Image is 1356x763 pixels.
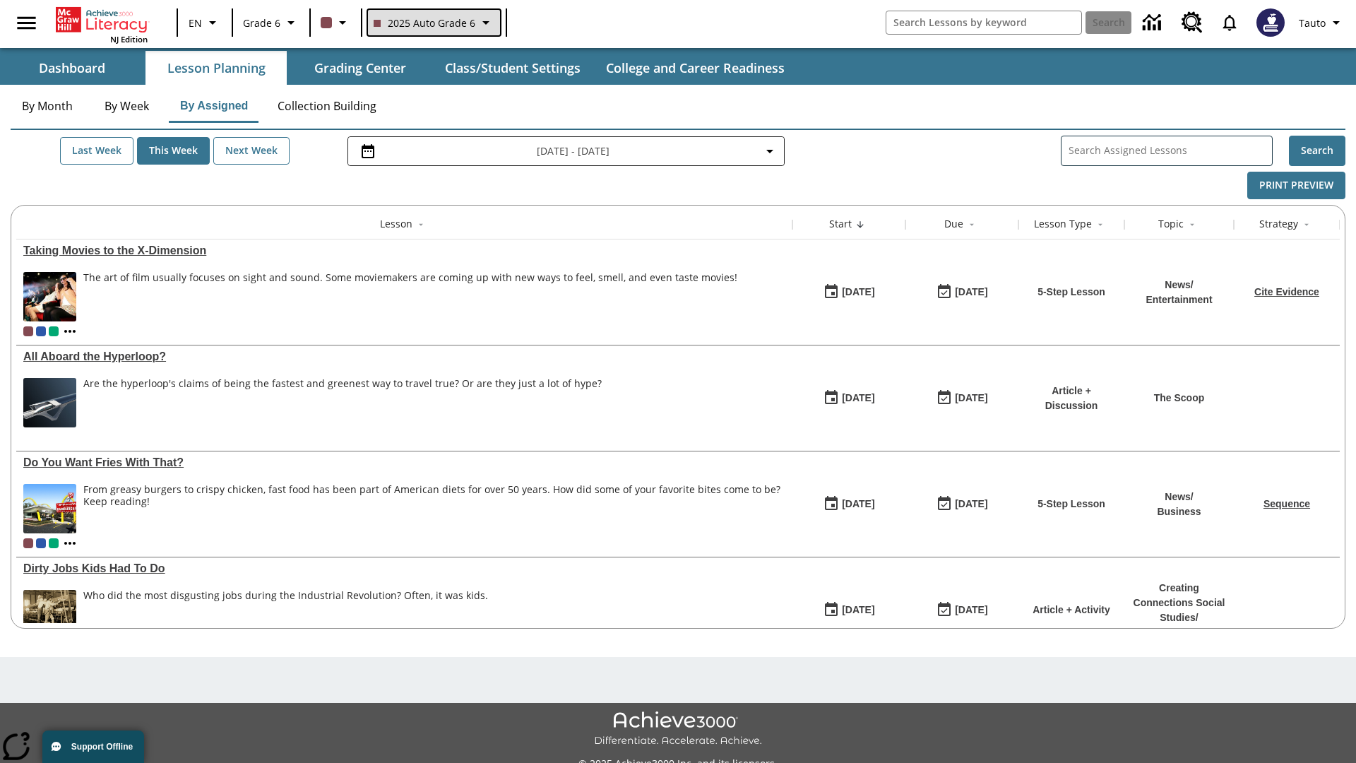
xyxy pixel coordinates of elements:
div: 2025 Auto Grade 4 [49,326,59,336]
span: EN [189,16,202,30]
button: Class: 2025 Auto Grade 6, Select your class [367,8,501,37]
button: By Week [91,89,162,123]
div: All Aboard the Hyperloop? [23,350,785,363]
p: 5-Step Lesson [1037,497,1105,511]
div: [DATE] [955,283,987,301]
div: [DATE] [842,601,874,619]
div: OL 2025 Auto Grade 7 [36,326,46,336]
button: Language: EN, Select a language [182,10,227,35]
span: 2025 Auto Grade 6 [374,16,475,30]
div: Due [944,217,963,231]
button: Lesson Planning [145,51,287,85]
div: Lesson Type [1034,217,1092,231]
div: Are the hyperloop's claims of being the fastest and greenest way to travel true? Or are they just... [83,378,602,390]
div: Start [829,217,852,231]
span: Tauto [1299,16,1326,30]
button: Sort [963,216,980,233]
span: Grade 6 [243,16,280,30]
span: Support Offline [71,742,133,752]
p: Article + Discussion [1025,384,1117,413]
a: Home [56,6,148,34]
input: Search Assigned Lessons [1069,141,1272,161]
button: Grade: Grade 6, Select a grade [237,10,305,35]
button: Profile/Settings [1293,10,1350,35]
button: Sort [1092,216,1109,233]
svg: Collapse Date Range Filter [761,143,778,160]
a: Sequence [1263,498,1310,509]
button: Collection Building [266,89,388,123]
button: Search [1289,136,1345,166]
div: Topic [1158,217,1184,231]
button: Dashboard [1,51,143,85]
div: From greasy burgers to crispy chicken, fast food has been part of American diets for over 50 year... [83,484,785,508]
button: College and Career Readiness [595,51,796,85]
div: OL 2025 Auto Grade 7 [36,538,46,548]
button: Next Week [213,137,290,165]
p: 5-Step Lesson [1037,285,1105,300]
a: Cite Evidence [1254,286,1319,297]
button: 07/21/25: First time the lesson was available [819,385,879,412]
div: 2025 Auto Grade 4 [49,538,59,548]
button: 07/14/25: First time the lesson was available [819,491,879,518]
a: Notifications [1211,4,1248,41]
button: Support Offline [42,731,144,763]
div: Are the hyperloop's claims of being the fastest and greenest way to travel true? Or are they just... [83,378,602,427]
div: Do You Want Fries With That? [23,456,785,469]
div: Current Class [23,538,33,548]
button: 08/24/25: Last day the lesson can be accessed [932,279,992,306]
div: [DATE] [955,389,987,407]
div: Strategy [1259,217,1298,231]
img: Avatar [1256,8,1285,37]
div: Who did the most disgusting jobs during the Industrial Revolution? Often, it was kids. [83,590,488,639]
div: Dirty Jobs Kids Had To Do [23,562,785,575]
p: The Scoop [1154,391,1205,406]
div: [DATE] [842,283,874,301]
button: By Month [11,89,84,123]
p: Business [1157,504,1201,519]
div: Lesson [380,217,412,231]
p: News / [1157,490,1201,504]
div: Taking Movies to the X-Dimension [23,244,785,257]
img: Panel in front of the seats sprays water mist to the happy audience at a 4DX-equipped theater. [23,272,76,321]
button: 06/30/26: Last day the lesson can be accessed [932,385,992,412]
button: Class color is dark brown. Change class color [315,10,357,35]
button: Last Week [60,137,133,165]
button: Select the date range menu item [354,143,778,160]
button: 11/30/25: Last day the lesson can be accessed [932,597,992,624]
img: One of the first McDonald's stores, with the iconic red sign and golden arches. [23,484,76,533]
a: All Aboard the Hyperloop?, Lessons [23,350,785,363]
button: Show more classes [61,323,78,340]
p: Creating Connections Social Studies / [1131,581,1227,625]
div: From greasy burgers to crispy chicken, fast food has been part of American diets for over 50 year... [83,484,785,533]
span: NJ Edition [110,34,148,45]
div: Current Class [23,326,33,336]
img: Artist rendering of Hyperloop TT vehicle entering a tunnel [23,378,76,427]
div: Who did the most disgusting jobs during the Industrial Revolution? Often, it was kids. [83,590,488,602]
p: Article + Activity [1033,603,1110,617]
button: Sort [1184,216,1201,233]
input: search field [886,11,1081,34]
img: Achieve3000 Differentiate Accelerate Achieve [594,711,762,747]
a: Do You Want Fries With That?, Lessons [23,456,785,469]
button: Sort [852,216,869,233]
button: 07/11/25: First time the lesson was available [819,597,879,624]
button: Print Preview [1247,172,1345,199]
button: Class/Student Settings [434,51,592,85]
div: [DATE] [955,495,987,513]
button: 07/20/26: Last day the lesson can be accessed [932,491,992,518]
button: Open side menu [6,2,47,44]
button: 08/18/25: First time the lesson was available [819,279,879,306]
p: News / [1146,278,1212,292]
div: [DATE] [842,389,874,407]
div: The art of film usually focuses on sight and sound. Some moviemakers are coming up with new ways ... [83,272,737,321]
button: Select a new avatar [1248,4,1293,41]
